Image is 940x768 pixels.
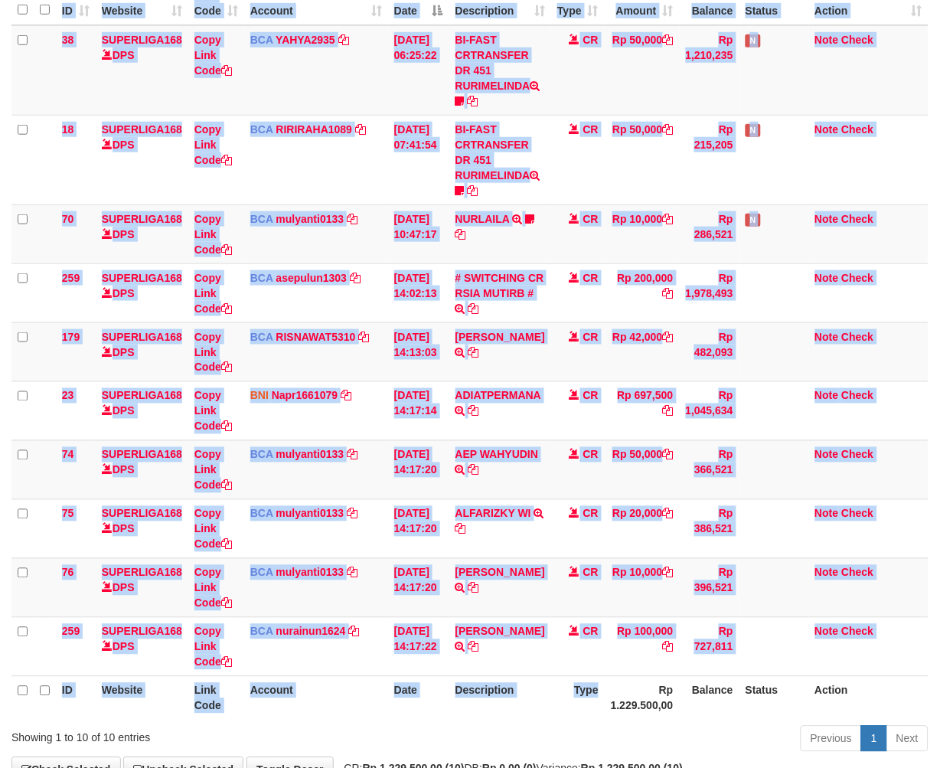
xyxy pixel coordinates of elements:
td: DPS [96,204,188,263]
a: Copy Link Code [194,567,232,609]
td: [DATE] 14:02:13 [388,263,449,322]
th: Description [449,676,551,720]
td: DPS [96,617,188,676]
a: Check [842,34,874,46]
th: Balance [680,676,739,720]
span: BCA [250,331,273,343]
a: Check [842,390,874,402]
td: Rp 727,811 [680,617,739,676]
span: 75 [62,508,74,520]
a: mulyanti0133 [276,508,344,520]
a: Copy NURLAILA to clipboard [455,228,466,240]
a: Copy AEP WAHYUDIN to clipboard [468,464,479,476]
a: Copy mulyanti0133 to clipboard [347,508,357,520]
td: Rp 386,521 [680,499,739,558]
span: 70 [62,213,74,225]
td: Rp 100,000 [605,617,680,676]
a: Check [842,272,874,284]
a: Copy YAHYA2935 to clipboard [338,34,349,46]
a: Note [815,626,839,638]
td: BI-FAST CRTRANSFER DR 451 RURIMELINDA [449,115,551,204]
a: Check [842,123,874,136]
td: [DATE] 14:17:22 [388,617,449,676]
a: Copy ADIATPERMANA to clipboard [468,405,479,417]
span: CR [583,123,599,136]
a: Copy BI-FAST CRTRANSFER DR 451 RURIMELINDA to clipboard [468,95,478,107]
a: Note [815,508,839,520]
a: RIRIRAHA1089 [276,123,353,136]
th: Link Code [188,676,244,720]
th: Rp 1.229.500,00 [605,676,680,720]
a: Copy BI-FAST CRTRANSFER DR 451 RURIMELINDA to clipboard [468,185,478,197]
a: SUPERLIGA168 [102,390,182,402]
a: Copy DANDI MULYAD to clipboard [468,582,479,594]
a: Note [815,331,839,343]
a: nurainun1624 [276,626,346,638]
td: DPS [96,499,188,558]
td: DPS [96,25,188,116]
a: Copy AHMAD AINURROZIQII to clipboard [468,346,479,358]
a: SUPERLIGA168 [102,331,182,343]
a: Copy Link Code [194,449,232,492]
td: Rp 215,205 [680,115,739,204]
a: 1 [861,726,887,752]
a: Note [815,567,839,579]
a: mulyanti0133 [276,449,344,461]
th: Type [551,676,605,720]
a: AEP WAHYUDIN [455,449,539,461]
a: [PERSON_NAME] [455,626,545,638]
th: Account [244,676,388,720]
span: BNI [250,390,269,402]
td: Rp 10,000 [605,204,680,263]
a: SUPERLIGA168 [102,567,182,579]
a: Copy mulyanti0133 to clipboard [347,567,357,579]
td: Rp 1,045,634 [680,381,739,440]
td: BI-FAST CRTRANSFER DR 451 RURIMELINDA [449,25,551,116]
th: Date [388,676,449,720]
a: Copy ALFARIZKY WI to clipboard [455,523,466,535]
a: SUPERLIGA168 [102,626,182,638]
span: CR [583,213,599,225]
td: Rp 10,000 [605,558,680,617]
a: Check [842,213,874,225]
span: BCA [250,626,273,638]
a: Copy Link Code [194,123,232,166]
span: CR [583,331,599,343]
a: Copy Rp 20,000 to clipboard [663,508,674,520]
span: 74 [62,449,74,461]
a: SUPERLIGA168 [102,272,182,284]
a: Copy Rp 200,000 to clipboard [663,287,674,299]
a: Note [815,390,839,402]
td: [DATE] 07:41:54 [388,115,449,204]
span: 18 [62,123,74,136]
span: CR [583,390,599,402]
a: mulyanti0133 [276,567,344,579]
a: Previous [801,726,862,752]
td: Rp 200,000 [605,263,680,322]
a: Copy Rp 697,500 to clipboard [663,405,674,417]
a: Next [886,726,929,752]
a: Check [842,626,874,638]
a: Copy Link Code [194,34,232,77]
th: Website [96,676,188,720]
td: Rp 286,521 [680,204,739,263]
th: ID [56,676,96,720]
td: [DATE] 14:17:20 [388,558,449,617]
a: Copy asepulun1303 to clipboard [350,272,361,284]
td: DPS [96,263,188,322]
span: BCA [250,508,273,520]
a: Copy nurainun1624 to clipboard [349,626,360,638]
span: 76 [62,567,74,579]
a: Copy Link Code [194,272,232,315]
span: Has Note [746,214,761,227]
td: [DATE] 14:17:14 [388,381,449,440]
span: CR [583,567,599,579]
a: asepulun1303 [276,272,348,284]
td: DPS [96,381,188,440]
td: Rp 50,000 [605,25,680,116]
a: Note [815,449,839,461]
a: Copy Link Code [194,626,232,668]
span: Has Note [746,34,761,47]
a: Copy # SWITCHING CR RSIA MUTIRB # to clipboard [468,302,479,315]
span: 23 [62,390,74,402]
